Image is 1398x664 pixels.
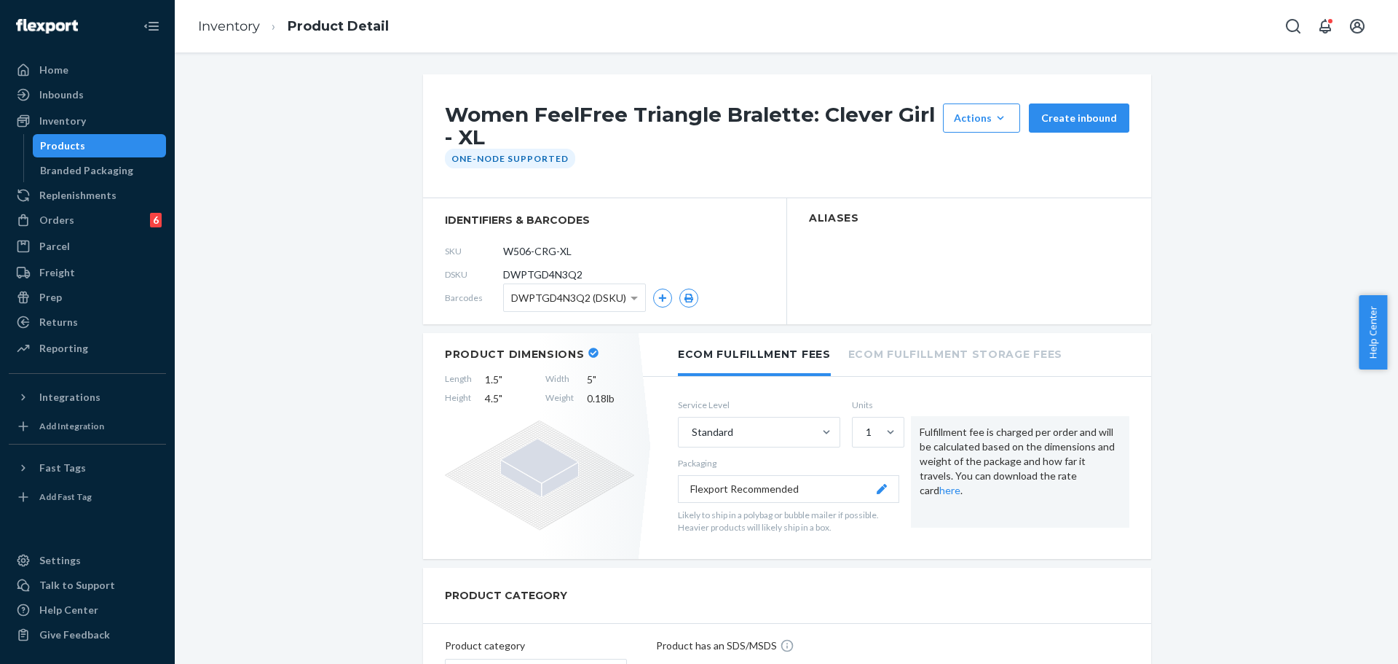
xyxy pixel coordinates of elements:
span: 0.18 lb [587,391,634,406]
a: Add Fast Tag [9,485,166,509]
a: Settings [9,549,166,572]
button: Flexport Recommended [678,475,899,503]
span: " [499,392,502,405]
span: Height [445,391,472,406]
p: Product has an SDS/MSDS [656,638,777,653]
p: Product category [445,638,627,653]
a: Help Center [9,598,166,622]
button: Open notifications [1311,12,1340,41]
a: Inbounds [9,83,166,106]
ol: breadcrumbs [186,5,400,48]
a: Branded Packaging [33,159,167,182]
div: Replenishments [39,188,116,203]
div: Help Center [39,603,98,617]
span: DSKU [445,268,503,281]
span: Width [545,372,574,387]
span: Length [445,372,472,387]
button: Create inbound [1029,103,1129,133]
a: Products [33,134,167,157]
a: Add Integration [9,415,166,438]
a: Freight [9,261,166,284]
div: 6 [150,213,162,227]
h2: Aliases [809,213,1129,224]
h2: PRODUCT CATEGORY [445,582,567,609]
div: Inventory [39,114,86,128]
input: Standard [690,425,692,440]
span: SKU [445,245,503,257]
div: Add Fast Tag [39,491,92,503]
button: Open account menu [1343,12,1372,41]
a: Product Detail [288,18,389,34]
button: Give Feedback [9,623,166,647]
a: Talk to Support [9,574,166,597]
button: Open Search Box [1279,12,1308,41]
label: Service Level [678,399,840,411]
div: Inbounds [39,87,84,102]
a: Prep [9,286,166,309]
div: Fulfillment fee is charged per order and will be calculated based on the dimensions and weight of... [911,416,1129,528]
div: Freight [39,265,75,280]
span: 1.5 [485,372,532,387]
span: 4.5 [485,391,532,406]
a: Inventory [198,18,260,34]
span: DWPTGD4N3Q2 [503,267,582,282]
div: Prep [39,290,62,305]
span: Weight [545,391,574,406]
div: Orders [39,213,74,227]
input: 1 [864,425,866,440]
div: Integrations [39,390,100,405]
p: Likely to ship in a polybag or bubble mailer if possible. Heavier products will likely ship in a ... [678,509,899,534]
p: Packaging [678,457,899,469]
div: Parcel [39,239,70,254]
div: Returns [39,315,78,329]
div: Settings [39,553,81,568]
div: Home [39,63,68,77]
button: Integrations [9,386,166,409]
a: Returns [9,310,166,334]
div: Standard [692,425,733,440]
span: " [593,373,596,386]
a: Reporting [9,337,166,360]
button: Help Center [1359,295,1387,370]
a: Home [9,58,166,82]
span: 5 [587,372,634,387]
div: Actions [954,111,1009,125]
div: One-Node Supported [445,149,575,168]
div: 1 [866,425,872,440]
button: Close Navigation [137,12,166,41]
div: Talk to Support [39,578,115,593]
h2: Product Dimensions [445,348,585,361]
a: Replenishments [9,184,166,207]
span: DWPTGD4N3Q2 (DSKU) [511,286,626,310]
img: Flexport logo [16,19,78,34]
div: Add Integration [39,420,104,432]
div: Branded Packaging [40,163,133,178]
div: Give Feedback [39,628,110,642]
a: Parcel [9,235,166,258]
button: Actions [943,103,1020,133]
a: Orders6 [9,208,166,232]
span: Barcodes [445,292,503,304]
span: " [499,373,502,386]
a: Inventory [9,109,166,133]
div: Fast Tags [39,461,86,475]
li: Ecom Fulfillment Storage Fees [848,333,1062,373]
div: Reporting [39,341,88,356]
label: Units [852,399,899,411]
span: identifiers & barcodes [445,213,765,227]
h1: Women FeelFree Triangle Bralette: Clever Girl - XL [445,103,936,149]
a: here [939,484,960,496]
li: Ecom Fulfillment Fees [678,333,831,376]
button: Fast Tags [9,456,166,480]
div: Products [40,138,85,153]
